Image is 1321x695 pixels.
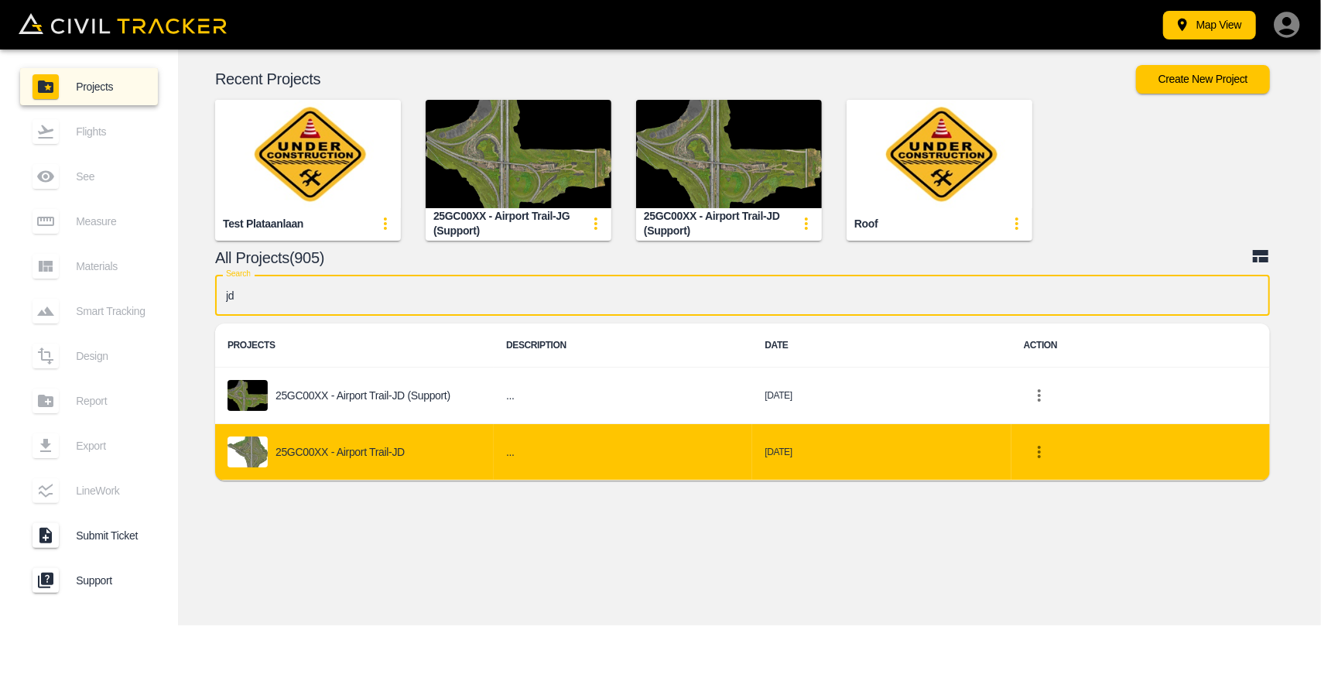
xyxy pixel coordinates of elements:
a: Submit Ticket [20,517,158,554]
button: update-card-details [1001,208,1032,239]
th: ACTION [1011,324,1270,368]
button: update-card-details [370,208,401,239]
table: project-list-table [215,324,1270,481]
img: Civil Tracker [19,13,227,35]
div: 25GC00XX - Airport Trail-JG (Support) [433,209,580,238]
th: PROJECTS [215,324,494,368]
img: Test plataanlaan [215,100,401,208]
p: All Projects(905) [215,252,1251,264]
span: Submit Ticket [76,529,145,542]
div: Test plataanlaan [223,217,303,231]
div: 25GC00XX - Airport Trail-JD (Support) [644,209,791,238]
th: DATE [752,324,1011,368]
span: Projects [76,80,145,93]
td: [DATE] [752,368,1011,424]
button: update-card-details [580,208,611,239]
td: [DATE] [752,424,1011,481]
img: 25GC00XX - Airport Trail-JG (Support) [426,100,611,208]
div: Roof [854,217,878,231]
img: project-image [228,380,268,411]
p: 25GC00XX - Airport Trail-JD (Support) [275,389,450,402]
img: 25GC00XX - Airport Trail-JD (Support) [636,100,822,208]
p: 25GC00XX - Airport Trail-JD [275,446,405,458]
button: Map View [1163,11,1256,39]
button: update-card-details [791,208,822,239]
a: Support [20,562,158,599]
th: DESCRIPTION [494,324,752,368]
p: Recent Projects [215,73,1136,85]
span: Support [76,574,145,587]
button: Create New Project [1136,65,1270,94]
img: project-image [228,437,268,467]
a: Projects [20,68,158,105]
img: Roof [847,100,1032,208]
h6: ... [506,443,740,462]
h6: ... [506,386,740,406]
